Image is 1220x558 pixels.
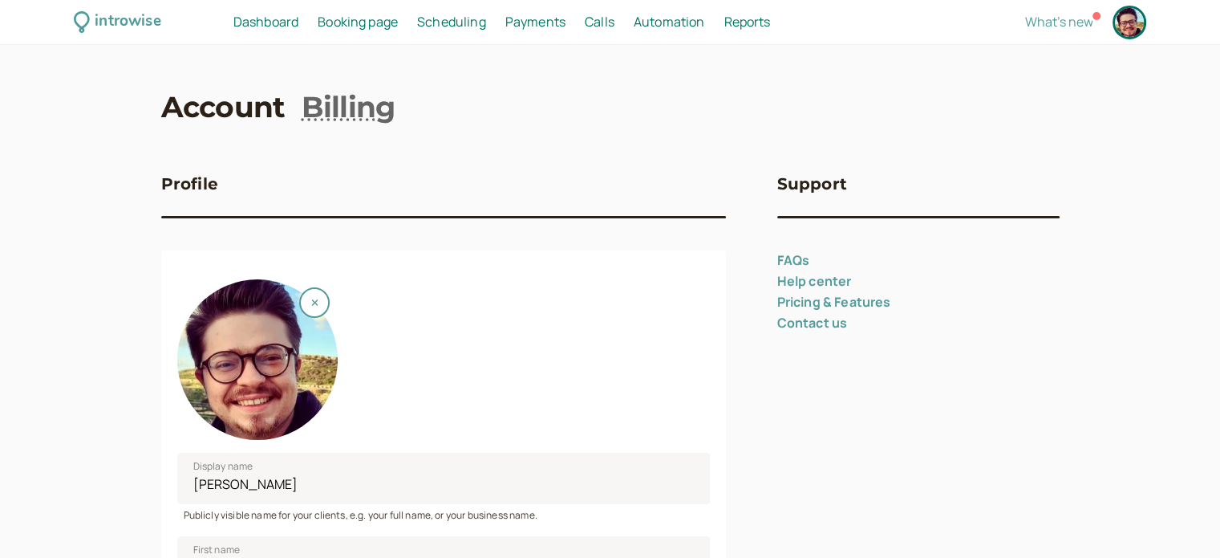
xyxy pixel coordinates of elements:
[161,171,218,197] h3: Profile
[318,13,398,31] span: Booking page
[723,12,770,33] a: Reports
[318,12,398,33] a: Booking page
[177,453,710,504] input: Display name
[193,542,241,558] span: First name
[301,87,395,127] a: Billing
[299,287,330,318] button: Remove
[777,293,891,311] a: Pricing & Features
[161,87,286,127] a: Account
[74,10,161,35] a: introwise
[233,12,298,33] a: Dashboard
[1140,481,1220,558] iframe: Chat Widget
[505,13,565,31] span: Payments
[634,13,705,31] span: Automation
[585,13,614,31] span: Calls
[233,13,298,31] span: Dashboard
[95,10,160,35] div: introwise
[417,13,486,31] span: Scheduling
[634,12,705,33] a: Automation
[1025,13,1093,31] span: What's new
[777,171,847,197] h3: Support
[777,314,848,332] a: Contact us
[723,13,770,31] span: Reports
[585,12,614,33] a: Calls
[777,272,852,290] a: Help center
[505,12,565,33] a: Payments
[193,458,253,475] span: Display name
[417,12,486,33] a: Scheduling
[1025,14,1093,29] button: What's new
[1113,6,1146,39] a: Account
[177,504,710,523] div: Publicly visible name for your clients, e.g. your full name, or your business name.
[777,251,810,269] a: FAQs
